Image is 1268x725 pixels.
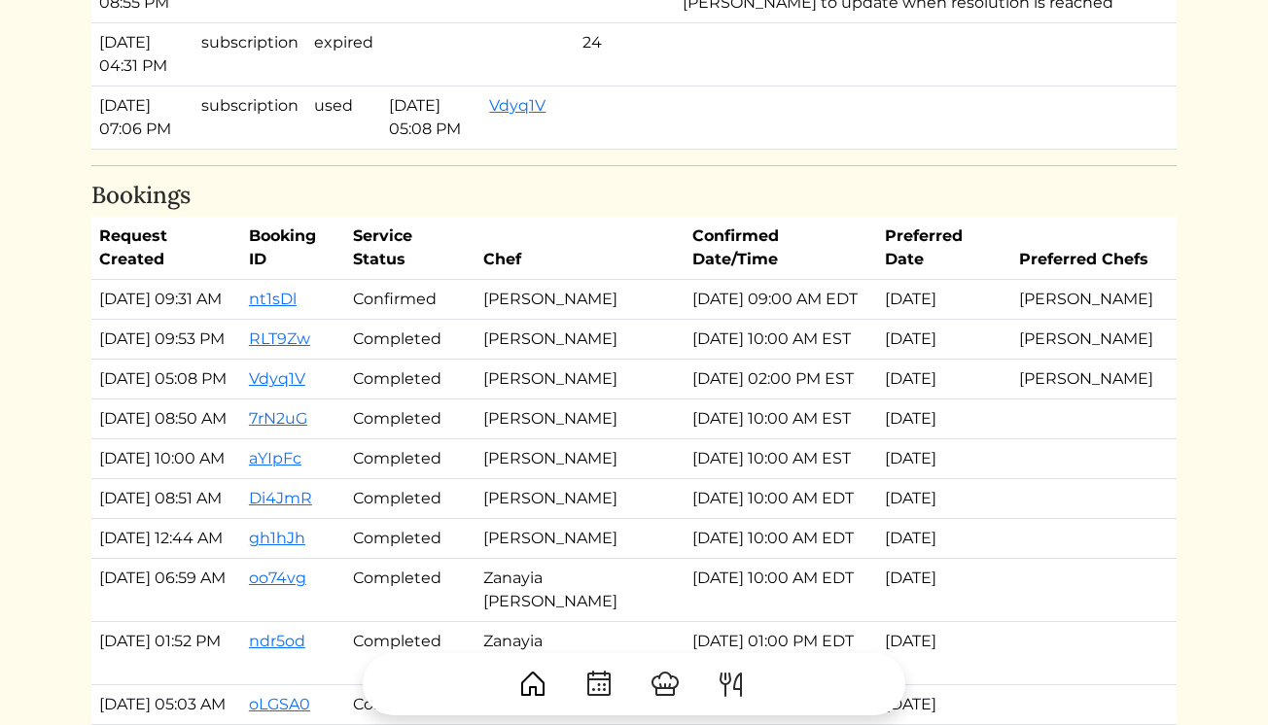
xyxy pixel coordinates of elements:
td: Completed [345,320,475,360]
a: Vdyq1V [249,369,305,388]
img: ChefHat-a374fb509e4f37eb0702ca99f5f64f3b6956810f32a249b33092029f8484b388.svg [650,669,681,700]
th: Preferred Date [877,217,1011,280]
a: oo74vg [249,569,306,587]
td: [DATE] [877,360,1011,399]
td: [PERSON_NAME] [475,439,685,479]
td: [DATE] 02:00 PM EST [685,360,876,399]
td: [DATE] 10:00 AM EDT [685,519,876,559]
td: [PERSON_NAME] [475,479,685,519]
td: [PERSON_NAME] [475,399,685,439]
td: [DATE] 10:00 AM EDT [685,479,876,519]
td: 24 [575,22,675,86]
td: [DATE] [877,280,1011,320]
a: Vdyq1V [489,96,546,115]
td: [DATE] 08:50 AM [91,399,241,439]
td: [DATE] [877,320,1011,360]
td: Completed [345,360,475,399]
td: [DATE] 04:31 PM [91,22,194,86]
td: [DATE] 10:00 AM EST [685,399,876,439]
td: [DATE] 01:52 PM [91,622,241,685]
th: Chef [475,217,685,280]
td: [PERSON_NAME] [475,320,685,360]
img: ForkKnife-55491504ffdb50bab0c1e09e7649658475375261d09fd45db06cec23bce548bf.svg [716,669,747,700]
td: [DATE] 01:00 PM EDT [685,622,876,685]
th: Booking ID [241,217,345,280]
td: [DATE] 10:00 AM EDT [685,559,876,622]
td: [DATE] 12:44 AM [91,519,241,559]
td: [DATE] [877,519,1011,559]
td: [PERSON_NAME] [475,519,685,559]
td: [DATE] 10:00 AM EST [685,439,876,479]
td: [PERSON_NAME] [475,280,685,320]
td: [DATE] 05:08 PM [381,86,481,149]
td: [DATE] 05:08 PM [91,360,241,399]
a: Di4JmR [249,489,312,507]
td: [DATE] 06:59 AM [91,559,241,622]
h4: Bookings [91,182,1177,210]
th: Service Status [345,217,475,280]
td: [PERSON_NAME] [475,360,685,399]
td: Completed [345,622,475,685]
td: Completed [345,439,475,479]
td: Confirmed [345,280,475,320]
td: [DATE] 07:06 PM [91,86,194,149]
td: [DATE] 09:31 AM [91,280,241,320]
a: aYIpFc [249,449,301,467]
td: [PERSON_NAME] [1011,320,1161,360]
td: Completed [345,519,475,559]
td: Completed [345,559,475,622]
td: Completed [345,399,475,439]
td: Zanayia [PERSON_NAME] [475,622,685,685]
a: gh1hJh [249,529,305,547]
a: RLT9Zw [249,329,310,348]
td: [DATE] [877,479,1011,519]
td: subscription [194,22,306,86]
td: Completed [345,479,475,519]
img: CalendarDots-5bcf9d9080389f2a281d69619e1c85352834be518fbc73d9501aef674afc0d57.svg [583,669,615,700]
td: [DATE] 10:00 AM EST [685,320,876,360]
td: [DATE] 10:00 AM [91,439,241,479]
td: [DATE] [877,559,1011,622]
td: [PERSON_NAME] [1011,280,1161,320]
th: Confirmed Date/Time [685,217,876,280]
td: [DATE] [877,399,1011,439]
td: used [306,86,381,149]
a: nt1sDl [249,290,297,308]
td: Zanayia [PERSON_NAME] [475,559,685,622]
td: expired [306,22,381,86]
img: House-9bf13187bcbb5817f509fe5e7408150f90897510c4275e13d0d5fca38e0b5951.svg [517,669,548,700]
th: Preferred Chefs [1011,217,1161,280]
td: subscription [194,86,306,149]
a: ndr5od [249,632,305,650]
td: [DATE] 09:53 PM [91,320,241,360]
td: [DATE] [877,622,1011,685]
td: [DATE] 08:51 AM [91,479,241,519]
a: 7rN2uG [249,409,307,428]
th: Request Created [91,217,241,280]
td: [DATE] 09:00 AM EDT [685,280,876,320]
td: [PERSON_NAME] [1011,360,1161,399]
td: [DATE] [877,439,1011,479]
